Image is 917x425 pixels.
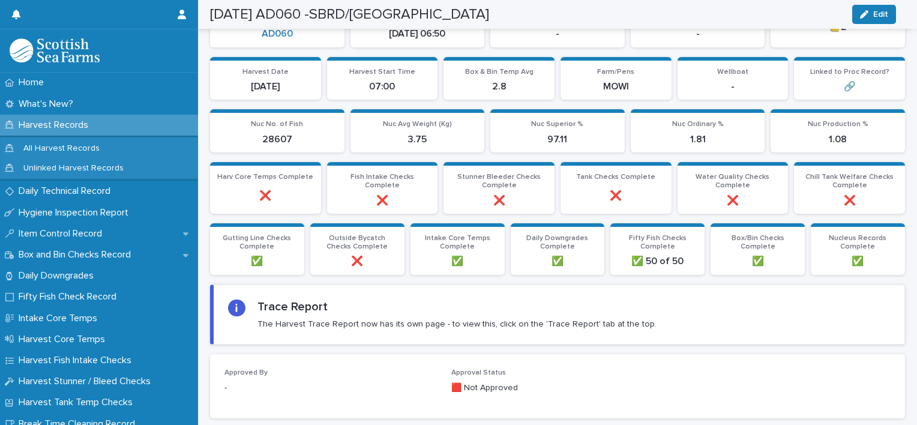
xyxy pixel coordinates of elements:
p: - [685,81,781,92]
p: Hygiene Inspection Report [14,207,138,219]
p: - [498,28,618,40]
p: - [638,28,758,40]
p: ✅ 50 of 50 [618,256,697,267]
span: Nuc Avg Weight (Kg) [383,121,452,128]
p: 1.81 [638,134,758,145]
p: All Harvest Records [14,143,109,154]
p: ❌ [317,256,397,267]
p: Harvest Core Temps [14,334,115,345]
span: Tank Checks Complete [576,173,655,181]
span: Daily Downgrades Complete [526,235,588,250]
span: Box & Bin Temp Avg [465,68,534,76]
p: ❌ [801,195,898,206]
img: mMrefqRFQpe26GRNOUkG [10,38,100,62]
span: Fifty Fish Checks Complete [629,235,687,250]
a: AD060 [262,28,293,40]
span: Approved By [224,369,268,376]
span: Nuc Production % [808,121,868,128]
span: Outside Bycatch Checks Complete [326,235,388,250]
p: [DATE] 06:50 [358,28,478,40]
p: ✅ [718,256,798,267]
p: 28607 [217,134,337,145]
span: Harvest Start Time [349,68,415,76]
p: MOWI [568,81,664,92]
p: - [224,382,437,394]
p: The Harvest Trace Report now has its own page - to view this, click on the 'Trace Report' tab at ... [257,319,657,330]
h2: [DATE] AD060 -SBRD/[GEOGRAPHIC_DATA] [210,6,489,23]
p: Home [14,77,53,88]
p: ✅ [217,256,297,267]
p: [DATE] [217,81,314,92]
p: ❌ [685,195,781,206]
p: ❌ [451,195,547,206]
p: ❌ [568,190,664,202]
p: ✅ [518,256,598,267]
p: ✅ [818,256,898,267]
span: Intake Core Temps Complete [425,235,490,250]
span: Linked to Proc Record? [810,68,889,76]
p: Daily Downgrades [14,270,103,282]
p: 3.75 [358,134,478,145]
span: Approval Status [451,369,506,376]
span: Farm/Pens [597,68,634,76]
p: Intake Core Temps [14,313,107,324]
span: Gutting Line Checks Complete [223,235,291,250]
p: Item Control Record [14,228,112,240]
p: Daily Technical Record [14,185,120,197]
p: Harvest Fish Intake Checks [14,355,141,366]
span: Fish Intake Checks Complete [350,173,414,189]
p: Box and Bin Checks Record [14,249,140,261]
span: Nuc Ordinary % [672,121,724,128]
span: Nuc Superior % [531,121,583,128]
p: ❌ [334,195,431,206]
p: ❌ [217,190,314,202]
p: What's New? [14,98,83,110]
span: Wellboat [717,68,748,76]
p: Fifty Fish Check Record [14,291,126,303]
p: Unlinked Harvest Records [14,163,133,173]
span: Nuc No. of Fish [251,121,303,128]
span: Stunner Bleeder Checks Complete [457,173,541,189]
h2: Trace Report [257,300,328,314]
p: 1.08 [778,134,898,145]
p: 97.11 [498,134,618,145]
span: Water Quality Checks Complete [696,173,769,189]
span: Chill Tank Welfare Checks Complete [805,173,894,189]
span: Box/Bin Checks Complete [732,235,784,250]
button: Edit [852,5,896,24]
p: ✅ [418,256,498,267]
span: Harvest Date [242,68,289,76]
p: Harvest Records [14,119,98,131]
span: Nucleus Records Complete [829,235,886,250]
p: 2.8 [451,81,547,92]
p: Harvest Tank Temp Checks [14,397,142,408]
p: 🔗 [801,81,898,92]
p: 🟥 Not Approved [451,382,664,394]
span: Harv Core Temps Complete [217,173,313,181]
p: 07:00 [334,81,431,92]
p: Harvest Stunner / Bleed Checks [14,376,160,387]
span: Edit [873,10,888,19]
